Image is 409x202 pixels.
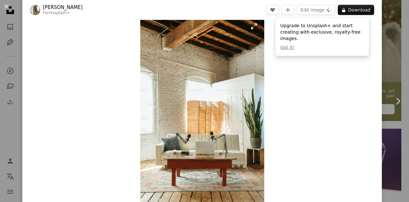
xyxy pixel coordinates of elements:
[49,11,70,15] a: Unsplash+
[297,5,335,15] button: Edit image
[282,5,294,15] button: Add to Collection
[275,18,369,56] div: Upgrade to Unsplash+ and start creating with exclusive, royalty-free images.
[280,44,294,51] button: Got it!
[387,70,409,132] a: Next
[43,11,83,16] div: For
[140,16,264,202] button: Zoom in on this image
[266,5,279,15] button: Like
[140,16,264,202] img: a living room with a couch and a table
[43,4,83,11] a: [PERSON_NAME]
[30,5,40,15] img: Go to Stephanie Berbec's profile
[338,5,374,15] button: Download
